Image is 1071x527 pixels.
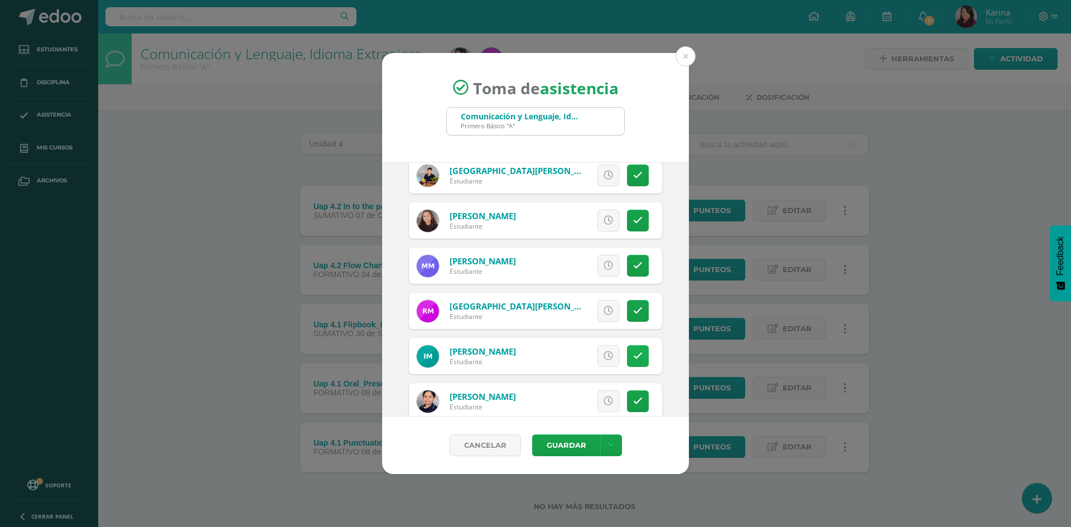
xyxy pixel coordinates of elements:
div: Comunicación y Lenguaje, Idioma Extranjero Inglés [461,111,578,122]
input: Busca un grado o sección aquí... [447,108,624,135]
img: d19bcbe94cd827134653d42356a31e2a.png [417,345,439,368]
button: Guardar [532,434,600,456]
div: Estudiante [450,312,583,321]
img: b4b873633353e053f21456ac8e975a31.png [417,165,439,187]
a: [GEOGRAPHIC_DATA][PERSON_NAME] [450,165,601,176]
strong: asistencia [540,77,619,98]
button: Close (Esc) [676,46,696,66]
a: Cancelar [450,434,521,456]
img: dd6efdadffafed05ff961e537870d0e5.png [417,390,439,413]
a: [PERSON_NAME] [450,391,516,402]
span: Toma de [473,77,619,98]
a: [PERSON_NAME] [450,210,516,221]
div: Estudiante [450,357,516,366]
a: [PERSON_NAME] [450,255,516,267]
div: Primero Básico "A" [461,122,578,130]
div: Estudiante [450,176,583,186]
button: Feedback - Mostrar encuesta [1050,225,1071,301]
img: 104db83de8e1b5a7546b7db398892979.png [417,300,439,322]
div: Estudiante [450,221,516,231]
a: [GEOGRAPHIC_DATA][PERSON_NAME] [450,301,601,312]
img: b745e43b6c8185811a9c55ba6af002b5.png [417,255,439,277]
div: Estudiante [450,402,516,412]
span: Feedback [1055,236,1065,275]
a: [PERSON_NAME] [450,346,516,357]
img: 5aa22d3c7163bbf15cc66dbb0bc7ec1a.png [417,210,439,232]
div: Estudiante [450,267,516,276]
